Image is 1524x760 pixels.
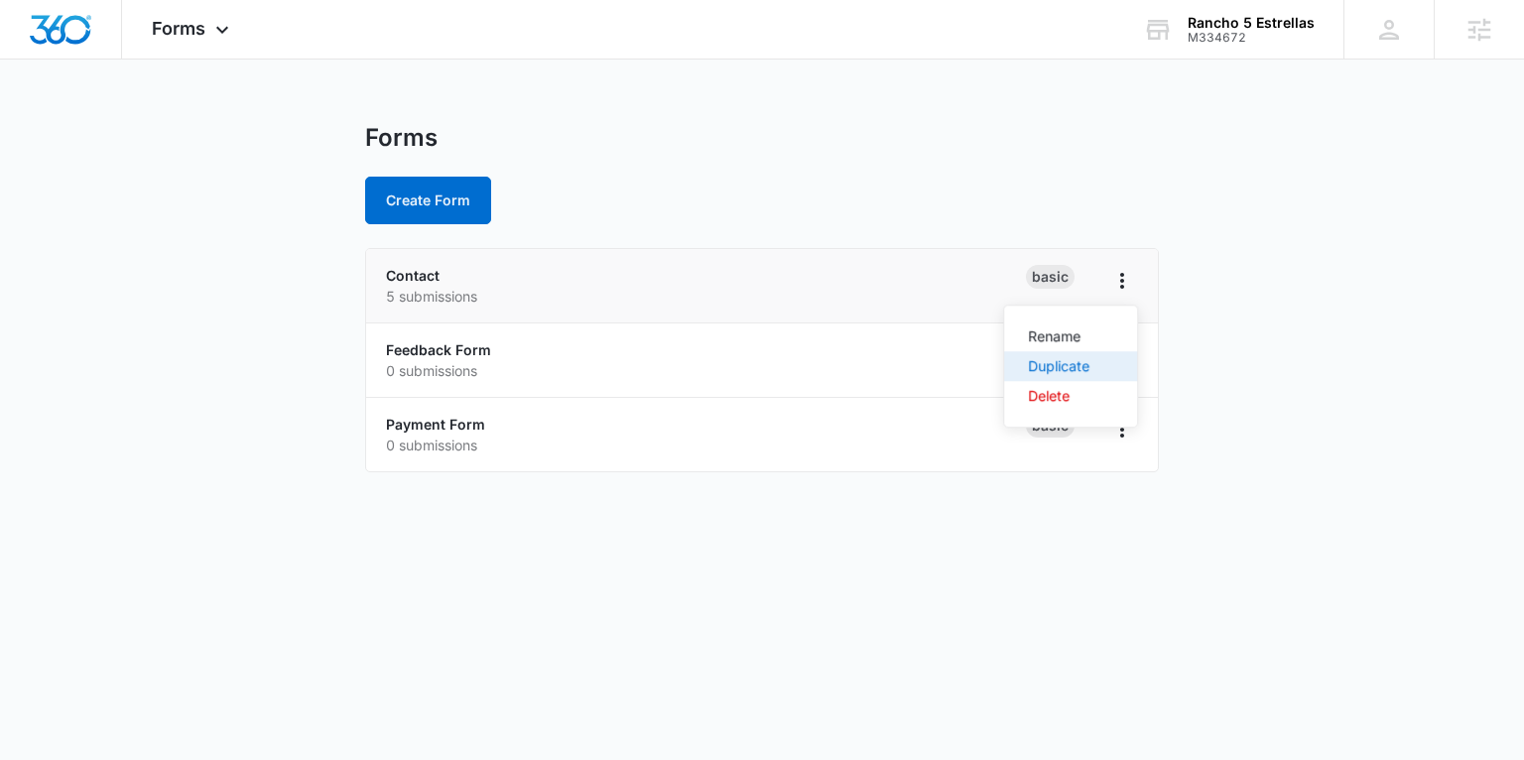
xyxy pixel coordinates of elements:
[1004,351,1137,381] button: Duplicate
[152,18,205,39] span: Forms
[386,360,1026,381] p: 0 submissions
[365,177,491,224] button: Create Form
[386,341,491,358] a: Feedback Form
[1028,359,1089,373] div: Duplicate
[1028,329,1089,343] div: Rename
[1028,389,1089,403] div: Delete
[365,123,438,153] h1: Forms
[386,267,440,284] a: Contact
[386,435,1026,455] p: 0 submissions
[1106,414,1138,445] button: Overflow Menu
[1106,265,1138,297] button: Overflow Menu
[1004,381,1137,411] button: Delete
[1004,321,1137,351] button: Rename
[1188,15,1315,31] div: account name
[386,286,1026,307] p: 5 submissions
[386,416,485,433] a: Payment Form
[1188,31,1315,45] div: account id
[1026,265,1075,289] div: Basic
